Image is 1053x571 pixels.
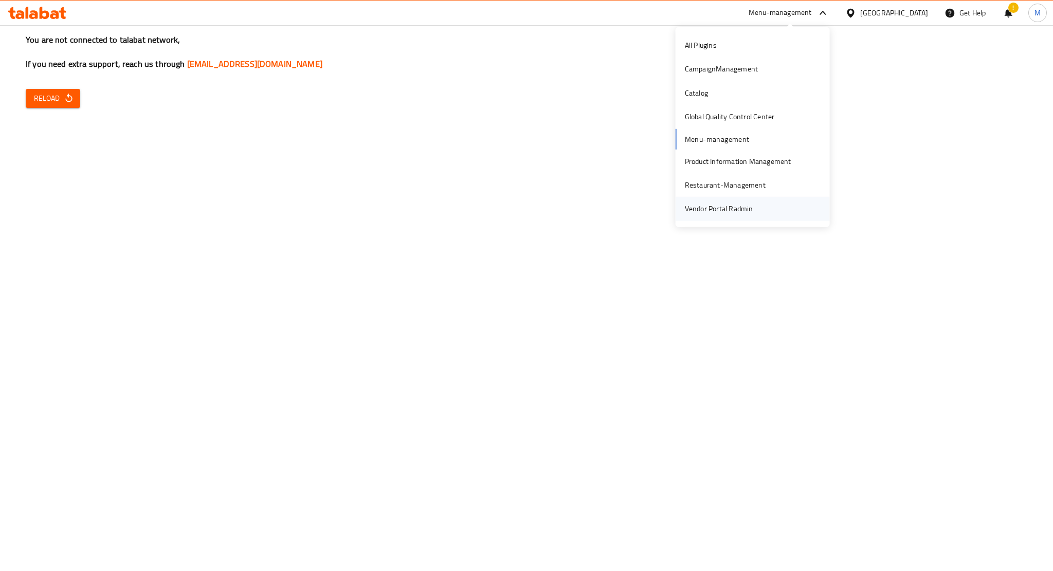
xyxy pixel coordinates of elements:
[685,179,766,191] div: Restaurant-Management
[685,40,717,51] div: All Plugins
[685,111,775,122] div: Global Quality Control Center
[187,56,322,71] a: [EMAIL_ADDRESS][DOMAIN_NAME]
[685,155,791,167] div: Product Information Management
[685,87,708,99] div: Catalog
[1034,7,1041,19] span: M
[749,7,812,19] div: Menu-management
[685,63,758,75] div: CampaignManagement
[860,7,928,19] div: [GEOGRAPHIC_DATA]
[26,34,1027,70] h3: You are not connected to talabat network, If you need extra support, reach us through
[34,92,72,105] span: Reload
[685,203,753,214] div: Vendor Portal Radmin
[26,89,80,108] button: Reload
